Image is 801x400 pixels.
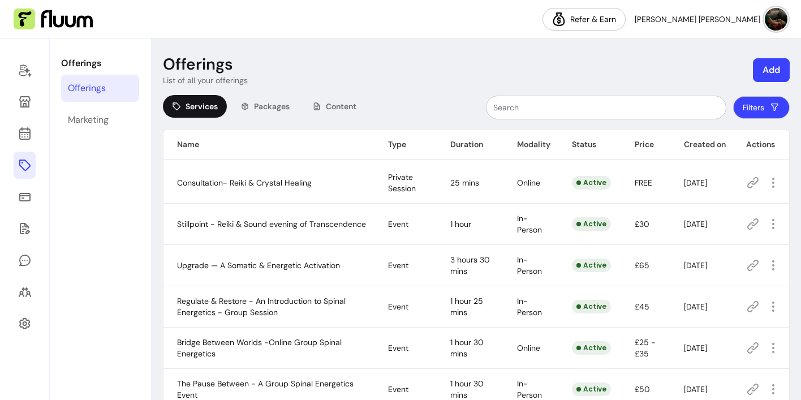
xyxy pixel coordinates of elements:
th: Price [621,130,670,160]
th: Name [163,130,374,160]
span: 1 hour [450,219,471,229]
span: Event [388,260,408,270]
div: Active [572,300,611,313]
span: £65 [635,260,649,270]
div: Active [572,259,611,272]
span: Event [388,343,408,353]
span: Stillpoint - Reiki & Sound evening of Transcendence [177,219,366,229]
div: Active [572,341,611,355]
span: Event [388,219,408,229]
span: £25 - £35 [635,337,656,359]
span: In-Person [517,296,542,317]
div: Active [572,217,611,231]
a: Settings [14,310,36,337]
button: Filters [733,96,790,119]
span: Consultation- Reiki & Crystal Healing [177,178,312,188]
div: Offerings [68,81,106,95]
button: Add [753,58,790,82]
span: In-Person [517,379,542,400]
button: avatar[PERSON_NAME] [PERSON_NAME] [635,8,787,31]
span: Bridge Between Worlds -Online Group Spinal Energetics [177,337,342,359]
a: Home [14,57,36,84]
span: [DATE] [684,384,707,394]
span: 1 hour 30 mins [450,337,484,359]
p: Offerings [163,54,233,75]
a: Refer & Earn [542,8,626,31]
span: Content [326,101,356,112]
span: [DATE] [684,219,707,229]
a: Forms [14,215,36,242]
img: Fluum Logo [14,8,93,30]
a: Clients [14,278,36,306]
div: Active [572,176,611,190]
span: The Pause Between - A Group Spinal Energetics Event [177,379,354,400]
span: Private Session [388,172,416,193]
span: 1 hour 30 mins [450,379,484,400]
div: Active [572,382,611,396]
a: Calendar [14,120,36,147]
th: Duration [437,130,503,160]
p: List of all your offerings [163,75,248,86]
span: FREE [635,178,652,188]
span: Services [186,101,218,112]
span: In-Person [517,213,542,235]
span: Online [517,343,540,353]
a: Marketing [61,106,139,134]
span: 25 mins [450,178,479,188]
span: [PERSON_NAME] [PERSON_NAME] [635,14,760,25]
img: avatar [765,8,787,31]
th: Type [374,130,437,160]
th: Actions [733,130,789,160]
a: Sales [14,183,36,210]
span: [DATE] [684,343,707,353]
span: Event [388,384,408,394]
span: Event [388,302,408,312]
span: Upgrade — A Somatic & Energetic Activation [177,260,340,270]
span: Regulate & Restore - An Introduction to Spinal Energetics - Group Session [177,296,346,317]
span: £50 [635,384,650,394]
span: [DATE] [684,178,707,188]
a: My Messages [14,247,36,274]
span: [DATE] [684,302,707,312]
th: Created on [670,130,733,160]
span: £45 [635,302,649,312]
a: Offerings [61,75,139,102]
span: [DATE] [684,260,707,270]
a: Storefront [14,88,36,115]
span: Packages [254,101,290,112]
p: Offerings [61,57,139,70]
span: 1 hour 25 mins [450,296,483,317]
th: Status [558,130,621,160]
span: £30 [635,219,649,229]
span: 3 hours 30 mins [450,255,490,276]
a: Offerings [14,152,36,179]
th: Modality [503,130,558,160]
span: Online [517,178,540,188]
input: Search [493,102,719,113]
div: Marketing [68,113,109,127]
span: In-Person [517,255,542,276]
